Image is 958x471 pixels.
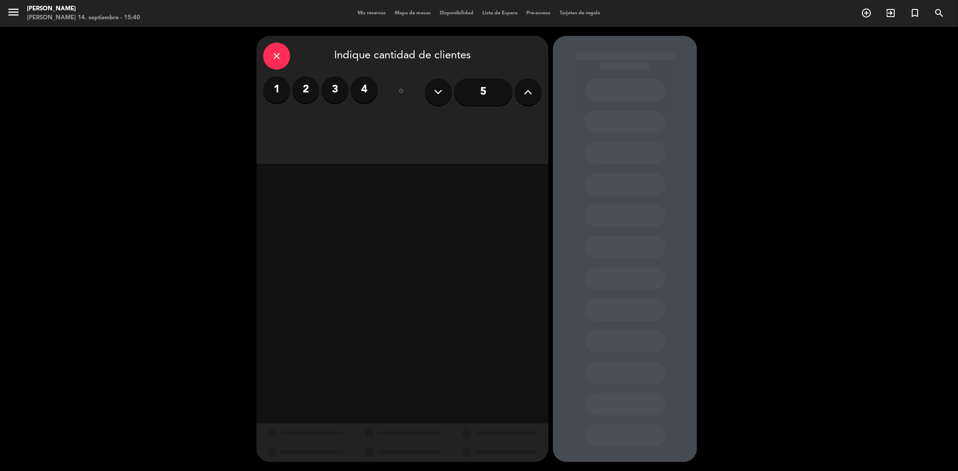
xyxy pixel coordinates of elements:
button: menu [7,5,20,22]
i: search [934,8,945,18]
div: [PERSON_NAME] [27,4,140,13]
span: Mis reservas [353,11,390,16]
i: close [271,51,282,61]
label: 1 [263,76,290,103]
span: Pre-acceso [522,11,555,16]
div: Indique cantidad de clientes [263,43,542,70]
i: menu [7,5,20,19]
i: exit_to_app [885,8,896,18]
i: add_circle_outline [861,8,872,18]
label: 2 [292,76,319,103]
span: Tarjetas de regalo [555,11,605,16]
div: ó [387,76,416,108]
span: Mapa de mesas [390,11,435,16]
label: 3 [322,76,349,103]
label: 4 [351,76,378,103]
div: [PERSON_NAME] 14. septiembre - 15:40 [27,13,140,22]
span: Lista de Espera [478,11,522,16]
i: turned_in_not [909,8,920,18]
span: Disponibilidad [435,11,478,16]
